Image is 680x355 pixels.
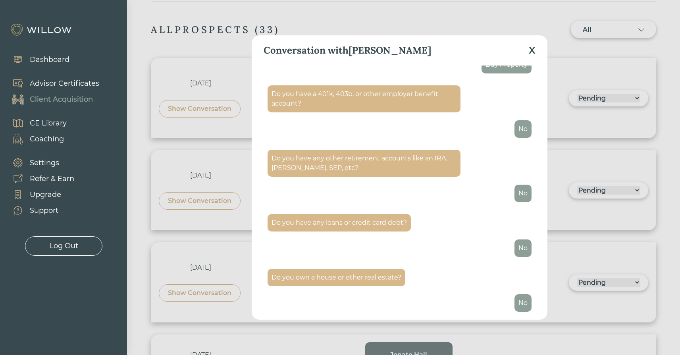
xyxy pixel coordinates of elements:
div: Do you have a 401k, 403b, or other employer benefit account? [272,89,457,108]
a: Upgrade [4,187,74,203]
div: Do you own a house or other real estate? [272,273,401,282]
div: Do you have any other retirement accounts like an IRA, [PERSON_NAME], SEP, etc? [272,154,457,173]
div: Support [30,205,58,216]
div: No [518,243,528,253]
a: Coaching [4,131,67,147]
div: X [529,43,536,58]
div: Refer & Earn [30,174,74,184]
div: Upgrade [30,189,61,200]
div: Dashboard [30,54,69,65]
div: Conversation with [PERSON_NAME] [264,43,431,58]
a: Settings [4,155,74,171]
div: CE Library [30,118,67,129]
div: Client Acquisition [30,94,93,105]
img: Willow [10,23,73,36]
div: No [518,124,528,134]
div: No [518,189,528,198]
div: Advisor Certificates [30,78,99,89]
a: Client Acquisition [4,91,99,107]
div: Settings [30,158,59,168]
div: Log Out [49,241,78,251]
a: CE Library [4,115,67,131]
div: No [518,298,528,308]
div: Coaching [30,134,64,145]
a: Advisor Certificates [4,75,99,91]
div: Do you have any loans or credit card debt? [272,218,407,228]
a: Dashboard [4,52,69,68]
a: Refer & Earn [4,171,74,187]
